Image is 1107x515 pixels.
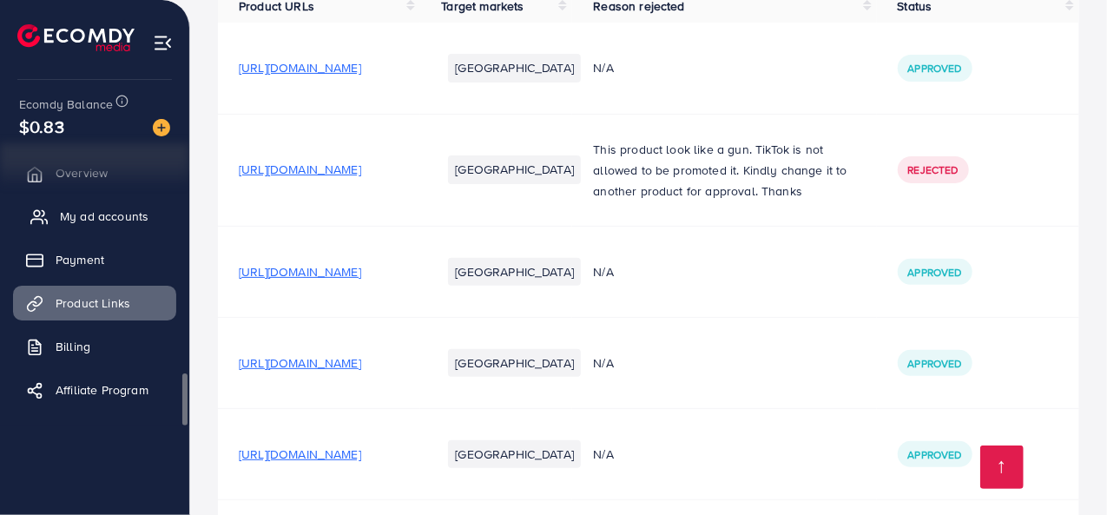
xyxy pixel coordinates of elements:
span: N/A [593,446,613,463]
span: [URL][DOMAIN_NAME] [239,59,361,76]
span: Approved [908,447,962,462]
span: Approved [908,356,962,371]
span: Payment [56,251,104,268]
a: Payment [13,242,176,277]
span: [URL][DOMAIN_NAME] [239,263,361,281]
li: [GEOGRAPHIC_DATA] [448,54,581,82]
a: Overview [13,155,176,190]
span: Ecomdy Balance [19,96,113,113]
li: [GEOGRAPHIC_DATA] [448,155,581,183]
span: Overview [56,164,108,182]
li: [GEOGRAPHIC_DATA] [448,258,581,286]
span: N/A [593,354,613,372]
img: menu [153,33,173,53]
span: N/A [593,59,613,76]
span: Affiliate Program [56,381,148,399]
span: Product Links [56,294,130,312]
img: logo [17,24,135,51]
span: [URL][DOMAIN_NAME] [239,446,361,463]
a: Affiliate Program [13,373,176,407]
span: [URL][DOMAIN_NAME] [239,161,361,178]
span: Approved [908,265,962,280]
li: [GEOGRAPHIC_DATA] [448,349,581,377]
span: N/A [593,263,613,281]
span: My ad accounts [60,208,148,225]
a: My ad accounts [13,199,176,234]
span: Billing [56,338,90,355]
img: image [153,119,170,136]
span: $0.83 [19,114,64,139]
li: [GEOGRAPHIC_DATA] [448,440,581,468]
iframe: Chat [1033,437,1094,502]
span: Rejected [908,162,959,177]
span: This product look like a gun. TikTok is not allowed to be promoted it. Kindly change it to anothe... [593,141,847,200]
span: [URL][DOMAIN_NAME] [239,354,361,372]
span: Approved [908,61,962,76]
a: Billing [13,329,176,364]
a: Product Links [13,286,176,320]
